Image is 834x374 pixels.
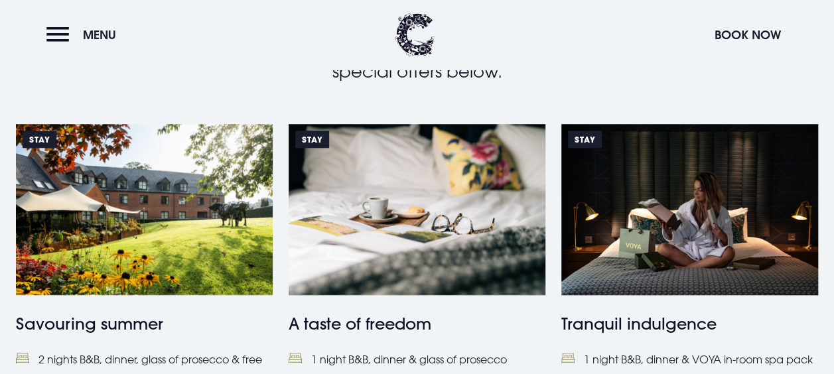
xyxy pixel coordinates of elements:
img: https://clandeboyelodge.s3-assets.com/offer-thumbnails/taste-of-freedom-special-offers-2025.png [289,124,545,295]
span: Stay [568,131,602,148]
img: Bed [289,353,302,364]
h4: Savouring summer [16,312,273,336]
li: 1 night B&B, dinner & glass of prosecco [289,349,545,369]
img: Bed [561,353,575,364]
span: Stay [295,131,329,148]
img: Clandeboye Lodge [395,13,435,56]
img: Bed [16,353,29,364]
button: Book Now [708,21,788,49]
img: https://clandeboyelodge.s3-assets.com/offer-thumbnails/Savouring-Summer.png [16,124,273,295]
h4: A taste of freedom [289,312,545,336]
li: 1 night B&B, dinner & VOYA in-room spa pack [561,349,818,369]
span: Menu [83,27,116,42]
button: Menu [46,21,123,49]
img: A woman opening a gift box of VOYA spa products [561,124,818,295]
span: STAY [23,131,56,148]
h4: Tranquil indulgence [561,312,818,336]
